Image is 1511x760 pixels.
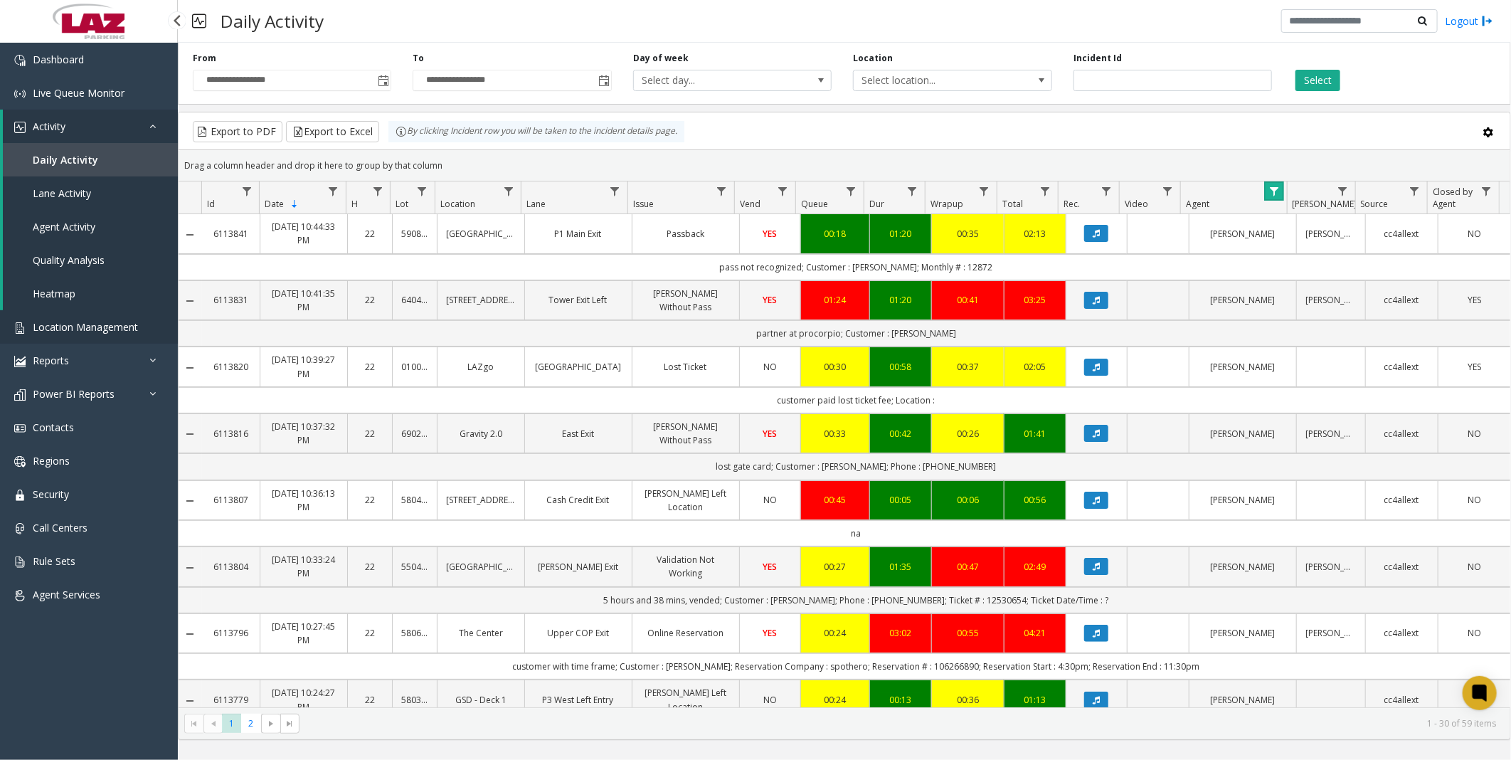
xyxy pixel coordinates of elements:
a: [PERSON_NAME] [1305,560,1357,574]
a: NO [1447,493,1502,507]
span: YES [1468,294,1481,306]
img: 'icon' [14,490,26,501]
span: Dur [869,198,884,210]
span: Regions [33,454,70,468]
a: Collapse Details [179,295,202,307]
a: 00:24 [810,626,861,640]
a: Activity [3,110,178,143]
a: Collapse Details [179,428,202,440]
a: 04:21 [1013,626,1057,640]
a: Heatmap [3,277,178,310]
div: 00:24 [810,693,861,707]
a: [PERSON_NAME] [1305,227,1357,241]
div: 00:56 [1013,493,1057,507]
span: Rule Sets [33,554,75,568]
a: YES [748,293,792,307]
div: 01:24 [810,293,861,307]
a: 00:37 [940,360,995,374]
div: 00:27 [810,560,861,574]
span: NO [1468,561,1481,573]
a: [PERSON_NAME] [1198,427,1288,440]
label: From [193,52,216,65]
span: YES [763,627,777,639]
span: Daily Activity [33,153,98,167]
a: [PERSON_NAME] [1305,293,1357,307]
a: 00:47 [940,560,995,574]
a: Issue Filter Menu [712,181,731,201]
a: 02:13 [1013,227,1057,241]
a: 01:20 [879,227,923,241]
a: 6113807 [211,493,252,507]
span: Total [1002,198,1023,210]
a: Cash Credit Exit [534,493,623,507]
span: Live Queue Monitor [33,86,124,100]
a: cc4allext [1374,560,1429,574]
span: Page 2 [241,714,260,733]
a: YES [748,626,792,640]
span: Select location... [854,70,1012,90]
a: 00:05 [879,493,923,507]
span: Go to the last page [280,714,299,734]
a: Collapse Details [179,562,202,574]
a: YES [748,427,792,440]
div: 00:35 [940,227,995,241]
a: Id Filter Menu [237,181,256,201]
div: 00:41 [940,293,995,307]
a: 00:36 [940,693,995,707]
span: Activity [33,120,65,133]
a: Collapse Details [179,229,202,241]
div: 00:18 [810,227,861,241]
a: Parker Filter Menu [1332,181,1352,201]
span: Vend [740,198,760,210]
a: 03:25 [1013,293,1057,307]
a: 22 [356,427,383,440]
a: [GEOGRAPHIC_DATA] [446,560,515,574]
td: na [202,520,1510,547]
span: Dashboard [33,53,84,66]
div: 00:13 [879,693,923,707]
button: Export to Excel [286,121,379,142]
a: Agent Filter Menu [1264,181,1283,201]
img: 'icon' [14,88,26,100]
label: To [413,52,424,65]
span: Toggle popup [595,70,611,90]
img: infoIcon.svg [396,126,407,137]
a: Tower Exit Left [534,293,623,307]
span: YES [763,294,777,306]
a: Validation Not Working [641,553,731,580]
a: 6113779 [211,693,252,707]
a: 6113804 [211,560,252,574]
img: 'icon' [14,389,26,401]
span: Page 1 [222,714,241,733]
span: [PERSON_NAME] [1293,198,1357,210]
div: 00:45 [810,493,861,507]
span: YES [1468,361,1481,373]
a: 22 [356,227,383,241]
div: 01:41 [1013,427,1057,440]
a: [STREET_ADDRESS] [446,293,515,307]
a: 6113841 [211,227,252,241]
a: Location Filter Menu [499,181,518,201]
span: YES [763,428,777,440]
a: P1 Main Exit [534,227,623,241]
a: [PERSON_NAME] Without Pass [641,420,731,447]
h3: Daily Activity [213,4,331,38]
span: Closed by Agent [1433,186,1473,210]
a: cc4allext [1374,493,1429,507]
div: 01:20 [879,293,923,307]
a: 22 [356,626,383,640]
div: 00:06 [940,493,995,507]
span: Select day... [634,70,792,90]
a: [PERSON_NAME] [1305,427,1357,440]
a: [PERSON_NAME] [1198,293,1288,307]
a: [DATE] 10:24:27 PM [269,686,338,713]
span: Lot [396,198,409,210]
a: 00:33 [810,427,861,440]
a: Online Reservation [641,626,731,640]
button: Select [1295,70,1340,91]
